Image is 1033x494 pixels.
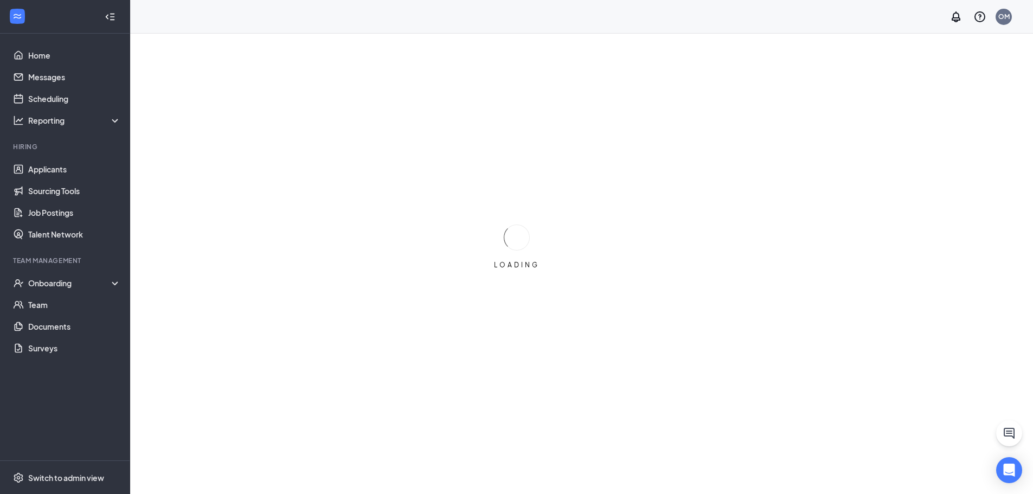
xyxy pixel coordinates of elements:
[973,10,986,23] svg: QuestionInfo
[28,316,121,337] a: Documents
[28,223,121,245] a: Talent Network
[28,180,121,202] a: Sourcing Tools
[12,11,23,22] svg: WorkstreamLogo
[28,88,121,110] a: Scheduling
[13,472,24,483] svg: Settings
[28,337,121,359] a: Surveys
[996,420,1022,446] button: ChatActive
[28,472,104,483] div: Switch to admin view
[28,44,121,66] a: Home
[28,294,121,316] a: Team
[998,12,1010,21] div: OM
[28,115,121,126] div: Reporting
[13,142,119,151] div: Hiring
[1003,427,1016,440] svg: ChatActive
[28,278,112,288] div: Onboarding
[13,256,119,265] div: Team Management
[490,260,544,270] div: LOADING
[13,278,24,288] svg: UserCheck
[28,66,121,88] a: Messages
[13,115,24,126] svg: Analysis
[28,158,121,180] a: Applicants
[996,457,1022,483] div: Open Intercom Messenger
[105,11,116,22] svg: Collapse
[949,10,963,23] svg: Notifications
[28,202,121,223] a: Job Postings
